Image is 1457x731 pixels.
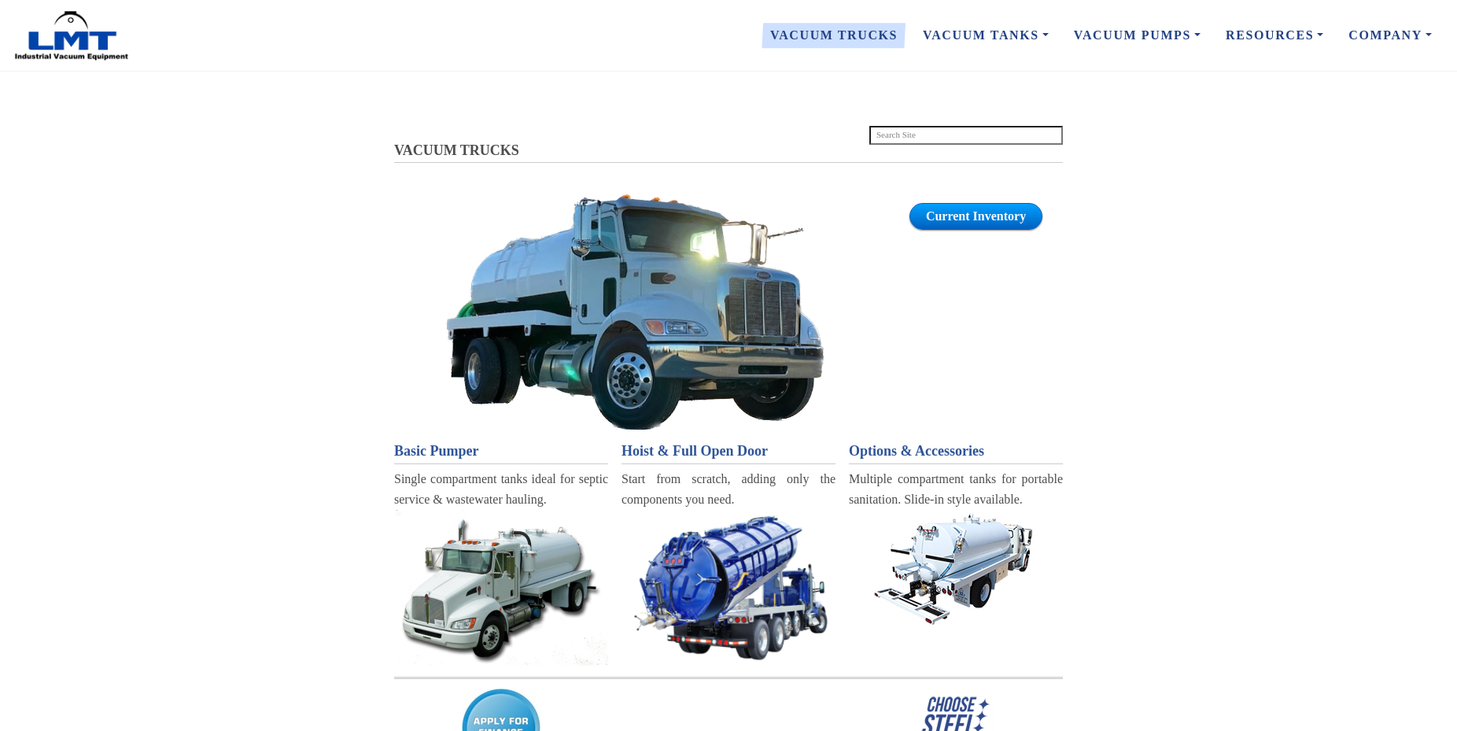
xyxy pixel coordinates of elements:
[394,443,479,459] span: Basic Pumper
[758,19,910,52] a: Vacuum Trucks
[622,440,835,463] a: Hoist & Full Open Door
[394,469,608,509] div: Single compartment tanks ideal for septic service & wastewater hauling.
[394,510,608,666] img: Stacks Image 9317
[849,510,1063,628] a: PT - Portable Sanitation
[1061,19,1213,52] a: Vacuum Pumps
[1213,19,1336,52] a: Resources
[910,19,1061,52] a: Vacuum Tanks
[849,469,1063,509] div: Multiple compartment tanks for portable sanitation. Slide-in style available.
[622,510,835,663] a: ST - Septic Service
[394,510,608,666] a: ST - Septic Service
[622,469,835,509] div: Start from scratch, adding only the components you need.
[909,203,1042,230] a: Current Inventory
[394,142,519,158] span: VACUUM TRUCKS
[622,510,835,663] img: Stacks Image 111546
[13,10,131,61] img: LMT
[446,194,824,429] img: Stacks Image 111527
[1336,19,1444,52] a: Company
[404,194,865,429] a: Vacuum Tanks
[622,443,768,459] span: Hoist & Full Open Door
[849,440,1063,463] a: Options & Accessories
[394,677,1063,680] img: Stacks Image 12027
[869,126,1064,145] input: Search Site
[394,440,608,463] a: Basic Pumper
[849,443,984,459] span: Options & Accessories
[854,510,1058,628] img: Stacks Image 9319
